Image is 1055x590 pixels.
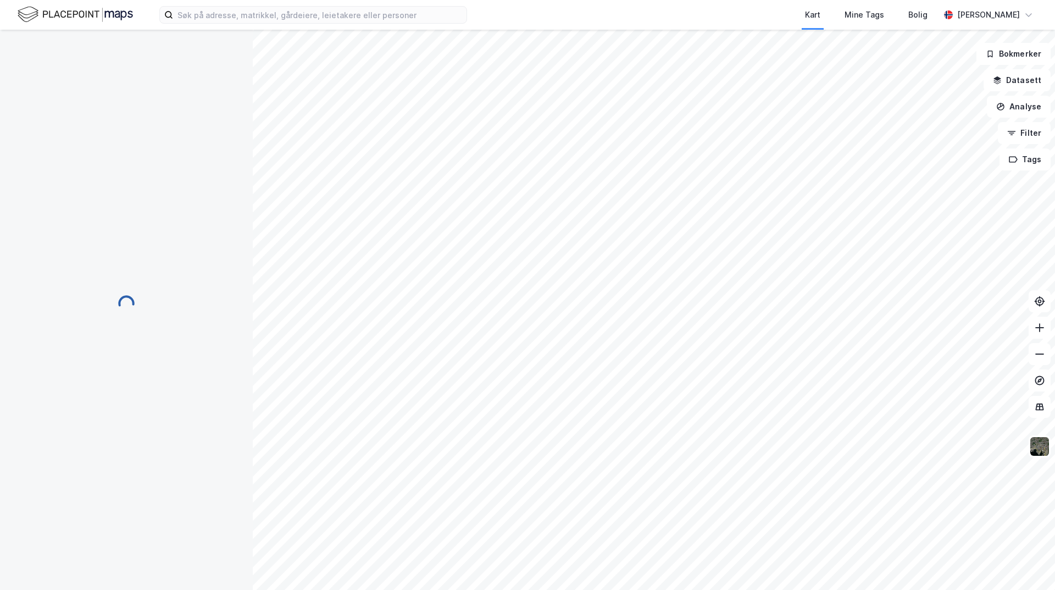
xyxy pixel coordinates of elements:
button: Filter [998,122,1051,144]
button: Bokmerker [976,43,1051,65]
div: Mine Tags [845,8,884,21]
div: Bolig [908,8,928,21]
button: Datasett [984,69,1051,91]
div: Kontrollprogram for chat [1000,537,1055,590]
img: spinner.a6d8c91a73a9ac5275cf975e30b51cfb.svg [118,295,135,312]
button: Analyse [987,96,1051,118]
img: 9k= [1029,436,1050,457]
input: Søk på adresse, matrikkel, gårdeiere, leietakere eller personer [173,7,467,23]
iframe: Chat Widget [1000,537,1055,590]
button: Tags [1000,148,1051,170]
div: [PERSON_NAME] [957,8,1020,21]
div: Kart [805,8,820,21]
img: logo.f888ab2527a4732fd821a326f86c7f29.svg [18,5,133,24]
